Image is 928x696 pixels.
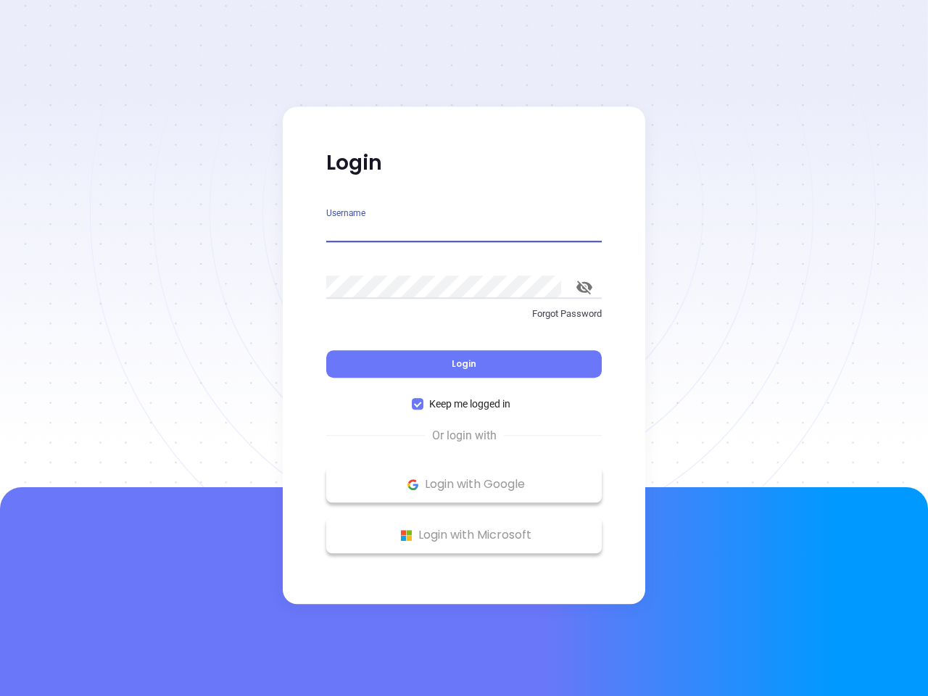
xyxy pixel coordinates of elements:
[333,524,594,546] p: Login with Microsoft
[326,209,365,217] label: Username
[452,357,476,370] span: Login
[326,307,602,321] p: Forgot Password
[423,396,516,412] span: Keep me logged in
[333,473,594,495] p: Login with Google
[326,350,602,378] button: Login
[397,526,415,544] img: Microsoft Logo
[326,466,602,502] button: Google Logo Login with Google
[326,517,602,553] button: Microsoft Logo Login with Microsoft
[404,476,422,494] img: Google Logo
[567,270,602,304] button: toggle password visibility
[326,307,602,333] a: Forgot Password
[326,150,602,176] p: Login
[425,427,504,444] span: Or login with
